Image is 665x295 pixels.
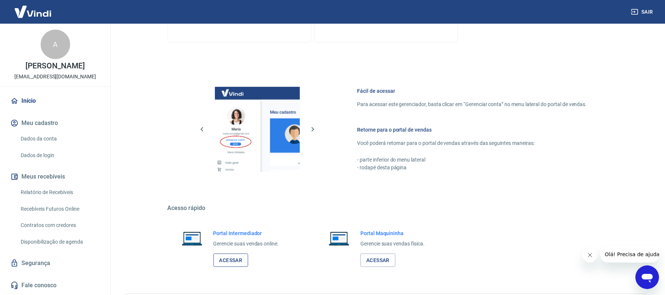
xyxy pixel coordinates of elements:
[635,265,659,289] iframe: Botão para abrir a janela de mensagens
[41,30,70,59] div: A
[630,5,656,19] button: Sair
[213,230,279,237] h6: Portal Intermediador
[18,185,102,200] a: Relatório de Recebíveis
[357,139,587,147] p: Você poderá retornar para o portal de vendas através das seguintes maneiras:
[9,255,102,271] a: Segurança
[9,0,57,23] img: Vindi
[9,115,102,131] button: Meu cadastro
[360,254,395,267] a: Acessar
[215,87,300,172] img: Imagem da dashboard mostrando o botão de gerenciar conta na sidebar no lado esquerdo
[600,246,659,262] iframe: Mensagem da empresa
[9,93,102,109] a: Início
[583,248,597,262] iframe: Fechar mensagem
[18,201,102,217] a: Recebíveis Futuros Online
[213,254,248,267] a: Acessar
[357,156,587,164] p: - parte inferior do menu lateral
[176,230,208,247] img: Imagem de um notebook aberto
[323,230,354,247] img: Imagem de um notebook aberto
[18,148,102,163] a: Dados de login
[9,277,102,294] a: Fale conosco
[168,204,605,212] h5: Acesso rápido
[357,101,587,108] p: Para acessar este gerenciador, basta clicar em “Gerenciar conta” no menu lateral do portal de ven...
[360,230,425,237] h6: Portal Maquininha
[14,73,96,81] p: [EMAIL_ADDRESS][DOMAIN_NAME]
[18,218,102,233] a: Contratos com credores
[360,240,425,248] p: Gerencie suas vendas física.
[357,126,587,133] h6: Retorne para o portal de vendas
[9,169,102,185] button: Meus recebíveis
[18,234,102,250] a: Disponibilização de agenda
[4,5,62,11] span: Olá! Precisa de ajuda?
[357,87,587,95] h6: Fácil de acessar
[18,131,102,146] a: Dados da conta
[213,240,279,248] p: Gerencie suas vendas online.
[357,164,587,172] p: - rodapé desta página
[25,62,85,70] p: [PERSON_NAME]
